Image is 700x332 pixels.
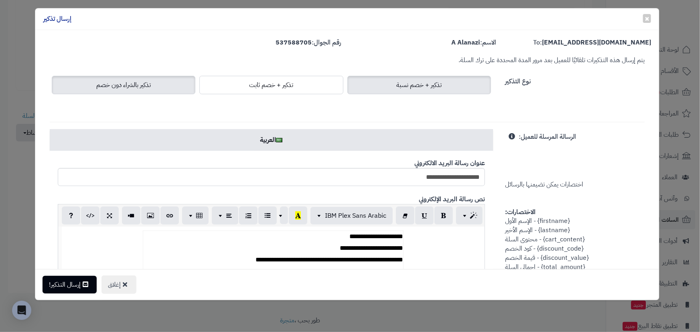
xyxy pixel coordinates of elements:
h4: إرسال تذكير [43,14,71,24]
button: إرسال التذكير! [43,276,97,294]
label: الاسم: [451,38,496,47]
span: تذكير + خصم نسبة [396,80,442,90]
strong: [EMAIL_ADDRESS][DOMAIN_NAME] [542,38,651,47]
button: إغلاق [101,275,136,294]
strong: 537588705 [276,38,312,47]
img: ar.png [276,138,282,142]
strong: الاختصارات: [505,207,536,217]
span: تذكير + خصم ثابت [249,80,293,90]
span: تذكير بالشراء دون خصم [96,80,151,90]
div: Open Intercom Messenger [12,301,31,320]
b: عنوان رسالة البريد الالكتروني [414,158,485,168]
label: الرسالة المرسلة للعميل: [519,129,576,142]
b: نص رسالة البريد الإلكتروني [419,194,485,204]
span: × [645,12,649,24]
label: رقم الجوال: [276,38,341,47]
label: To: [533,38,651,47]
a: العربية [50,129,493,151]
label: نوع التذكير [505,74,531,86]
span: اختصارات يمكن تضيمنها بالرسائل {firstname} - الإسم الأول {lastname} - الإسم الأخير {cart_content}... [505,132,593,299]
small: يتم إرسال هذه التذكيرات تلقائيًا للعميل بعد مرور المدة المحددة على ترك السلة. [459,55,645,65]
strong: A Alanazi [451,38,480,47]
span: IBM Plex Sans Arabic [325,211,386,221]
